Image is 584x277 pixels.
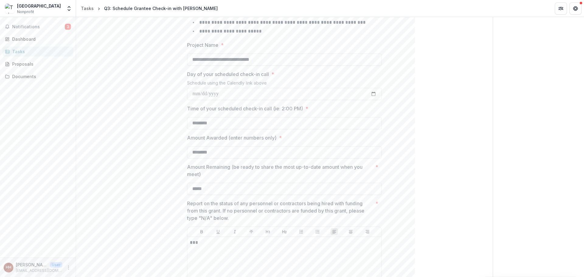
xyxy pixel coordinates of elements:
[6,265,11,269] div: Hannah Hayes
[331,228,338,235] button: Align Left
[81,5,94,12] div: Tasks
[12,61,68,67] div: Proposals
[104,5,218,12] div: Q3: Schedule Grantee Check-in with [PERSON_NAME]
[187,134,276,141] p: Amount Awarded (enter numbers only)
[231,228,238,235] button: Italicize
[214,228,222,235] button: Underline
[555,2,567,15] button: Partners
[78,4,96,13] a: Tasks
[12,48,68,55] div: Tasks
[2,47,73,57] a: Tasks
[65,264,72,271] button: More
[12,24,65,29] span: Notifications
[65,2,73,15] button: Open entity switcher
[16,268,62,273] p: [EMAIL_ADDRESS][DOMAIN_NAME]
[2,22,73,32] button: Notifications3
[187,41,218,49] p: Project Name
[12,73,68,80] div: Documents
[569,2,582,15] button: Get Help
[264,228,272,235] button: Heading 1
[248,228,255,235] button: Strike
[198,228,205,235] button: Bold
[314,228,321,235] button: Ordered List
[65,24,71,30] span: 3
[187,163,373,178] p: Amount Remaining (be ready to share the most up-to-date amount when you meet)
[187,71,269,78] p: Day of your scheduled check-in call
[187,80,382,88] div: Schedule using the Calendly link above
[297,228,305,235] button: Bullet List
[12,36,68,42] div: Dashboard
[187,200,373,222] p: Report on the status of any personnel or contractors being hired with funding from this grant. If...
[364,228,371,235] button: Align Right
[17,3,61,9] div: [GEOGRAPHIC_DATA]
[2,59,73,69] a: Proposals
[16,261,47,268] p: [PERSON_NAME]
[187,105,303,112] p: Time of your scheduled check-in call (ie: 2:00 PM)
[347,228,354,235] button: Align Center
[2,71,73,81] a: Documents
[50,262,62,268] p: User
[5,4,15,13] img: Tulsa Day Center
[2,34,73,44] a: Dashboard
[78,4,220,13] nav: breadcrumb
[17,9,34,15] span: Nonprofit
[281,228,288,235] button: Heading 2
